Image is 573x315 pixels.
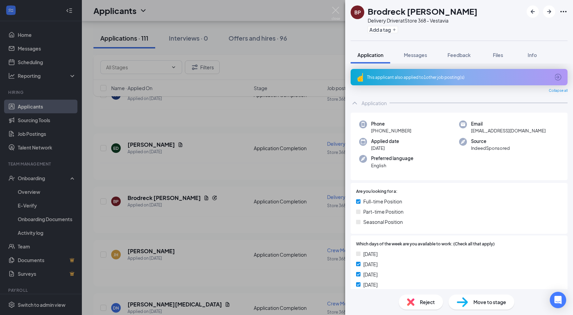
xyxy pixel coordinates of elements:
[528,52,537,58] span: Info
[354,9,361,16] div: BP
[471,120,546,127] span: Email
[420,298,435,306] span: Reject
[550,292,566,308] div: Open Intercom Messenger
[356,241,495,247] span: Which days of the week are you available to work: (Check all that apply)
[368,26,398,33] button: PlusAdd a tag
[471,138,510,145] span: Source
[493,52,503,58] span: Files
[371,155,413,162] span: Preferred language
[447,52,471,58] span: Feedback
[356,188,397,195] span: Are you looking for a:
[527,5,539,18] button: ArrowLeftNew
[473,298,506,306] span: Move to stage
[559,8,568,16] svg: Ellipses
[357,52,383,58] span: Application
[529,8,537,16] svg: ArrowLeftNew
[371,138,399,145] span: Applied date
[363,218,403,226] span: Seasonal Position
[392,28,396,32] svg: Plus
[368,17,477,24] div: Delivery Driver at Store 368 - Vestavia
[549,88,568,94] span: Collapse all
[363,271,378,278] span: [DATE]
[371,127,411,134] span: [PHONE_NUMBER]
[363,281,378,288] span: [DATE]
[351,99,359,107] svg: ChevronUp
[471,127,546,134] span: [EMAIL_ADDRESS][DOMAIN_NAME]
[362,100,387,106] div: Application
[471,145,510,152] span: IndeedSponsored
[371,145,399,152] span: [DATE]
[363,208,403,215] span: Part-time Position
[368,5,477,17] h1: Brodreck [PERSON_NAME]
[371,120,411,127] span: Phone
[545,8,553,16] svg: ArrowRight
[363,260,378,268] span: [DATE]
[363,250,378,258] span: [DATE]
[554,73,562,81] svg: ArrowCircle
[543,5,555,18] button: ArrowRight
[367,74,550,80] div: This applicant also applied to 1 other job posting(s)
[371,162,413,169] span: English
[363,198,402,205] span: Full-time Position
[404,52,427,58] span: Messages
